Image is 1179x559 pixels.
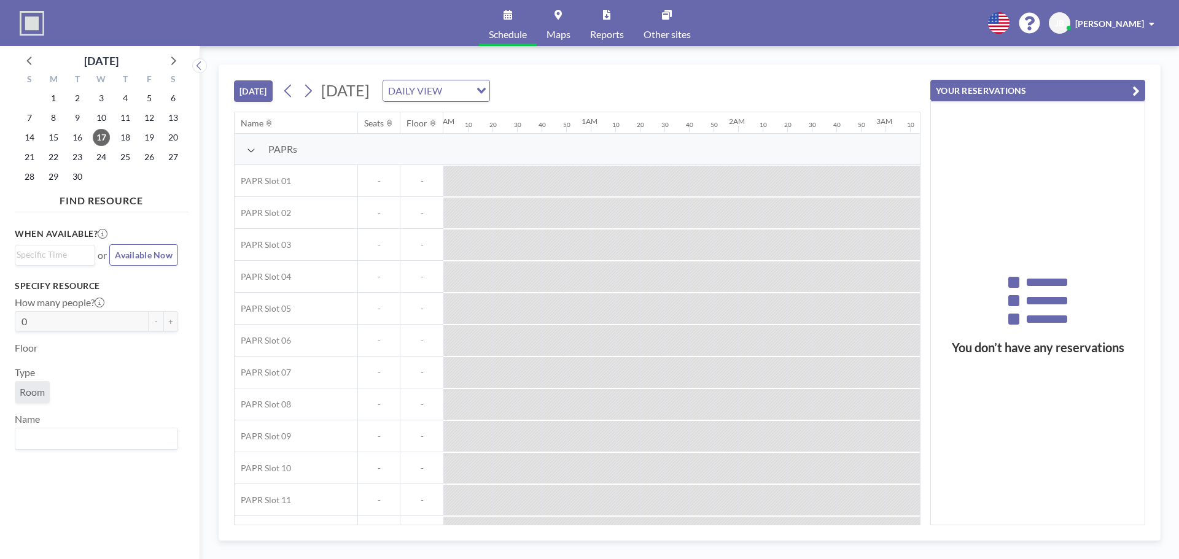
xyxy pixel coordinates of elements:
span: Monday, September 1, 2025 [45,90,62,107]
div: [DATE] [84,52,119,69]
div: W [90,72,114,88]
h4: FIND RESOURCE [15,190,188,207]
span: Monday, September 8, 2025 [45,109,62,126]
span: Thursday, September 25, 2025 [117,148,134,166]
div: Search for option [15,245,95,264]
div: T [66,72,90,88]
div: 3AM [876,117,892,126]
span: PAPR Slot 02 [235,207,291,218]
div: T [113,72,137,88]
span: Wednesday, September 3, 2025 [93,90,110,107]
span: PAPRs [268,143,297,155]
div: F [137,72,161,88]
span: PAPR Slot 01 [235,175,291,187]
div: Floor [407,118,427,129]
input: Search for option [17,248,88,261]
div: S [18,72,42,88]
span: Room [20,386,45,398]
label: Name [15,413,40,425]
span: Reports [590,29,624,39]
span: PAPR Slot 03 [235,239,291,250]
label: Floor [15,342,37,354]
span: Monday, September 22, 2025 [45,148,62,166]
div: 10 [612,121,620,129]
span: JB [1055,18,1064,29]
span: PAPR Slot 11 [235,495,291,506]
span: Thursday, September 18, 2025 [117,129,134,146]
img: organization-logo [20,11,44,36]
span: PAPR Slot 10 [235,463,291,474]
span: [PERSON_NAME] [1075,18,1144,29]
span: - [400,303,443,314]
input: Search for option [446,83,469,99]
span: - [358,367,400,378]
div: 12AM [434,117,454,126]
div: Name [241,118,263,129]
span: Friday, September 19, 2025 [141,129,158,146]
h3: You don’t have any reservations [931,340,1145,355]
label: Type [15,366,35,379]
span: Saturday, September 6, 2025 [165,90,182,107]
div: 1AM [582,117,597,126]
span: Sunday, September 7, 2025 [21,109,38,126]
span: - [358,463,400,474]
div: 10 [760,121,767,129]
span: or [98,249,107,261]
div: 2AM [729,117,745,126]
div: 50 [563,121,570,129]
span: Monday, September 15, 2025 [45,129,62,146]
span: PAPR Slot 09 [235,431,291,442]
span: Maps [547,29,570,39]
div: 10 [465,121,472,129]
span: - [400,431,443,442]
div: 50 [858,121,865,129]
span: Sunday, September 28, 2025 [21,168,38,185]
button: - [149,311,163,332]
span: - [400,495,443,506]
span: - [358,271,400,282]
span: - [358,495,400,506]
span: Wednesday, September 10, 2025 [93,109,110,126]
span: [DATE] [321,81,370,99]
span: - [358,175,400,187]
div: Search for option [383,80,489,101]
div: 10 [907,121,914,129]
input: Search for option [17,431,171,447]
div: Search for option [15,428,177,449]
span: PAPR Slot 04 [235,271,291,282]
span: - [358,207,400,218]
span: DAILY VIEW [386,83,445,99]
span: - [358,239,400,250]
span: Friday, September 5, 2025 [141,90,158,107]
button: YOUR RESERVATIONS [930,80,1145,101]
span: - [400,335,443,346]
span: PAPR Slot 08 [235,399,291,410]
span: Saturday, September 13, 2025 [165,109,182,126]
span: - [400,207,443,218]
span: - [400,367,443,378]
span: Other sites [644,29,691,39]
span: Schedule [489,29,527,39]
span: Tuesday, September 30, 2025 [69,168,86,185]
div: M [42,72,66,88]
span: Thursday, September 11, 2025 [117,109,134,126]
span: - [400,271,443,282]
span: PAPR Slot 05 [235,303,291,314]
span: - [358,335,400,346]
button: Available Now [109,244,178,266]
span: Friday, September 26, 2025 [141,148,158,166]
div: Seats [364,118,384,129]
span: Saturday, September 20, 2025 [165,129,182,146]
button: [DATE] [234,80,273,102]
span: Thursday, September 4, 2025 [117,90,134,107]
span: Tuesday, September 9, 2025 [69,109,86,126]
span: - [358,303,400,314]
span: Saturday, September 27, 2025 [165,148,182,166]
span: Friday, September 12, 2025 [141,109,158,126]
span: PAPR Slot 06 [235,335,291,346]
h3: Specify resource [15,280,178,291]
span: - [358,399,400,410]
span: Sunday, September 21, 2025 [21,148,38,166]
span: Tuesday, September 2, 2025 [69,90,86,107]
div: 20 [637,121,644,129]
